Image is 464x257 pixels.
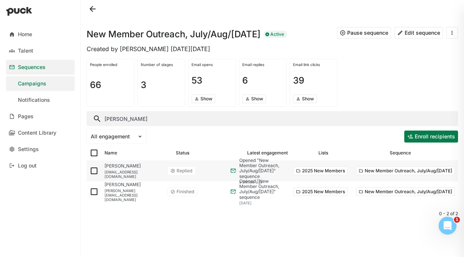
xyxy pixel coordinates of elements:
h1: 3 [141,81,146,90]
div: Talent [18,48,33,54]
div: Replied [177,168,192,173]
a: Campaigns [6,76,75,91]
div: [DATE] [239,201,287,205]
div: Name [105,150,117,156]
div: Settings [18,146,39,153]
div: Notifications [18,97,50,103]
a: Talent [6,43,75,58]
h1: New Member Outreach, July/Aug/[DATE] [87,30,261,39]
a: Settings [6,142,75,157]
div: Pages [18,113,34,120]
a: Notifications [6,93,75,107]
a: Home [6,27,75,42]
div: Content Library [18,130,56,136]
div: Email replies [242,62,283,67]
div: [PERSON_NAME] [105,182,161,187]
div: 0 - 2 of 2 [87,211,458,216]
button: Edit sequence [394,27,443,39]
button: New Member Outreach, July/Aug/[DATE] [356,187,455,196]
div: Sequence [390,150,411,156]
div: Number of stages [141,62,182,67]
div: Home [18,31,32,38]
a: Pages [6,109,75,124]
div: Log out [18,163,37,169]
div: Active [264,31,287,38]
a: Content Library [6,125,75,140]
iframe: Intercom live chat [439,217,457,235]
div: [EMAIL_ADDRESS][DOMAIN_NAME] [105,170,161,179]
button: 2025 New Members [293,187,348,196]
h1: 6 [242,76,248,85]
a: Sequences [6,60,75,75]
button: 2025 New Members [293,166,348,175]
div: Opened "New Member Outreach, July/Aug/[DATE]" sequence [239,179,287,200]
div: People enrolled [90,62,131,67]
div: Lists [318,150,328,156]
div: Finished [177,189,194,194]
div: Latest engagement [247,150,288,156]
div: Opened "New Member Outreach, July/Aug/[DATE]" sequence [239,158,287,179]
div: Email link clicks [293,62,334,67]
button: Show [242,94,266,103]
div: Email opens [191,62,233,67]
h1: 53 [191,76,202,85]
div: Campaigns [18,81,46,87]
div: Created by [PERSON_NAME] [DATE][DATE] [87,45,458,53]
button: New Member Outreach, July/Aug/[DATE] [356,166,455,175]
button: Enroll recipients [404,131,458,142]
span: 1 [454,217,460,223]
h1: 66 [90,81,101,90]
div: [PERSON_NAME][EMAIL_ADDRESS][DOMAIN_NAME] [105,188,161,202]
div: Status [176,150,189,156]
input: Search [87,111,458,126]
button: Show [293,94,317,103]
div: [PERSON_NAME] [105,163,161,169]
div: Sequences [18,64,46,70]
h1: 39 [293,76,304,85]
button: Show [191,94,215,103]
button: Pause sequence [337,27,391,39]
